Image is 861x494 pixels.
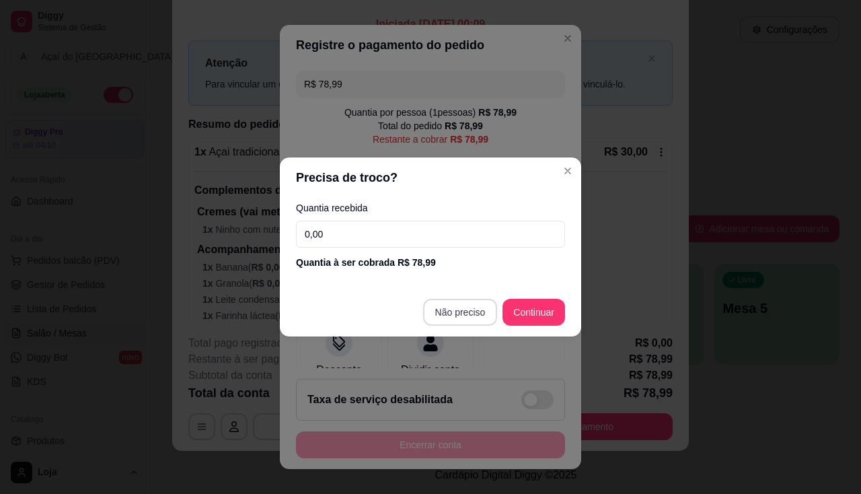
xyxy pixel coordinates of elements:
button: Close [557,160,578,182]
div: Quantia à ser cobrada R$ 78,99 [296,256,565,269]
header: Precisa de troco? [280,157,581,198]
button: Continuar [502,299,565,326]
label: Quantia recebida [296,203,565,213]
button: Não preciso [423,299,498,326]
